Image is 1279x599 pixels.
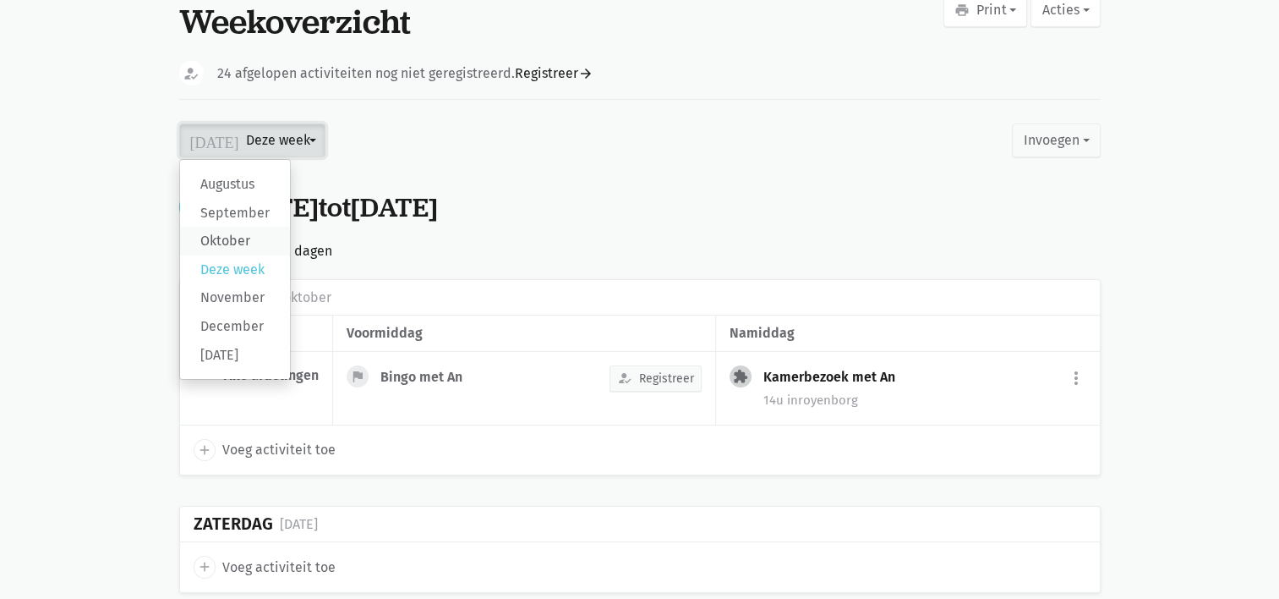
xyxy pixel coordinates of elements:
i: print [954,3,970,18]
span: 14u [763,393,784,408]
button: Deze week [179,124,325,157]
i: extension [733,369,748,384]
i: add [197,559,212,574]
i: flag [350,369,365,384]
div: namiddag [730,322,1085,344]
div: Bingo met An [380,369,476,386]
span: in [787,393,798,408]
i: arrow_forward [578,66,593,81]
div: Zaterdag [194,514,273,534]
div: 3 oktober [273,287,331,309]
div: voormiddag [347,322,702,344]
i: how_to_reg [617,371,632,386]
button: Registreer [609,365,702,392]
div: Kamerbezoek met An [763,369,909,386]
a: Registreer [515,63,593,85]
a: add Voeg activiteit toe [194,439,336,461]
div: tot [232,192,438,223]
span: Voeg activiteit toe [222,557,336,579]
i: add [197,442,212,458]
div: [DATE] [280,514,318,536]
i: [DATE] [190,133,239,148]
label: September [180,199,290,228]
span: royenborg [787,393,858,408]
span: [DATE] [351,190,438,225]
a: add Voeg activiteit toe [194,556,336,578]
label: Deze week [180,256,290,284]
div: Print [179,159,291,380]
span: Voeg activiteit toe [222,439,336,461]
button: Invoegen [1012,124,1100,157]
label: [DATE] [180,341,290,370]
i: how_to_reg [183,65,200,82]
div: Weekoverzicht [179,2,411,41]
label: November [180,284,290,313]
label: December [180,312,290,341]
label: Augustus [180,170,290,199]
label: Oktober [180,227,290,256]
div: 24 afgelopen activiteiten nog niet geregistreerd. [217,63,593,85]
